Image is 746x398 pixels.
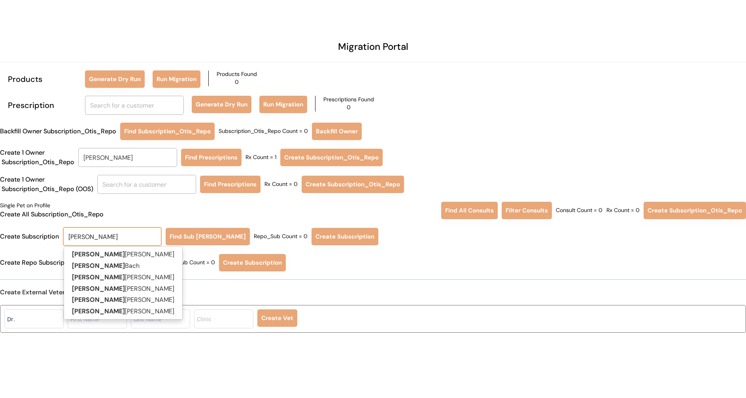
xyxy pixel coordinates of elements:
p: [PERSON_NAME] [64,294,182,306]
div: 0 [235,78,239,86]
div: Subscription_Otis_Repo Count = 0 [219,127,308,135]
strong: [PERSON_NAME] [72,273,125,281]
input: Search for a customer [85,96,184,115]
button: Create Subscription_Otis_Repo [302,176,404,193]
button: Create Subscription_Otis_Repo [280,149,383,166]
p: [PERSON_NAME] [64,249,182,260]
div: Prescription [8,99,77,111]
button: Create Subscription [219,254,286,271]
div: Prescriptions Found [323,96,374,104]
button: Find Sub [PERSON_NAME] [166,228,250,245]
div: Products Found [217,70,257,78]
strong: [PERSON_NAME] [72,296,125,304]
strong: [PERSON_NAME] [72,284,125,293]
button: Find Prescriptions [181,149,242,166]
p: Bach [64,260,182,272]
button: Generate Dry Run [85,70,145,88]
div: Rx Count = 0 [264,180,298,188]
button: Create Subscription [312,228,378,245]
input: Title [4,309,64,328]
div: Products [8,73,77,85]
input: Clinic [194,309,253,328]
button: Find Subscription_Otis_Repo [120,123,215,140]
div: Migration Portal [338,40,408,54]
button: Backfill Owner [312,123,362,140]
p: [PERSON_NAME] [64,283,182,295]
strong: [PERSON_NAME] [72,250,125,258]
input: Search for a customer [97,175,196,194]
input: Search for a customer [78,148,177,167]
button: Find Prescriptions [200,176,261,193]
div: Repo_Sub Count = 0 [254,233,308,241]
button: Run Migration [153,70,200,88]
button: Run Migration [259,96,307,113]
button: Filter Consults [502,202,552,219]
p: [PERSON_NAME] [64,272,182,283]
button: Create Vet [257,309,297,327]
button: Find All Consults [441,202,498,219]
strong: [PERSON_NAME] [72,262,125,270]
div: Consult Count = 0 [556,207,602,214]
p: [PERSON_NAME] [64,306,182,317]
input: Search for a customer [63,227,162,246]
div: 0 [347,104,351,112]
button: Generate Dry Run [192,96,251,113]
strong: [PERSON_NAME] [72,307,125,315]
div: Rx Count = 1 [246,154,276,161]
div: Rx Count = 0 [606,207,640,214]
div: Repo_Sub Count = 0 [161,259,215,267]
button: Create Subscription_Otis_Repo [644,202,746,219]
